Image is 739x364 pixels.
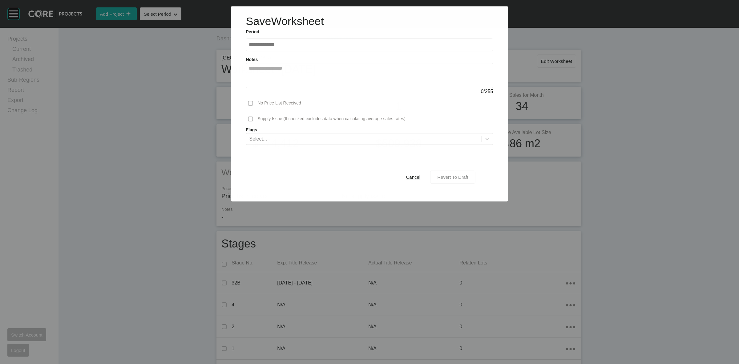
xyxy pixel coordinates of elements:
[246,127,493,133] label: Flags
[437,174,468,180] span: Revert To Draft
[481,89,483,94] span: 0
[246,29,493,35] label: Period
[430,170,475,183] button: Revert To Draft
[246,88,493,95] div: / 255
[246,57,258,62] label: Notes
[246,14,324,29] h1: Save Worksheet
[257,116,405,122] p: Supply Issue (If checked excludes data when calculating average sales rates)
[257,100,301,106] p: No Price List Received
[406,174,421,180] span: Cancel
[399,170,427,183] button: Cancel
